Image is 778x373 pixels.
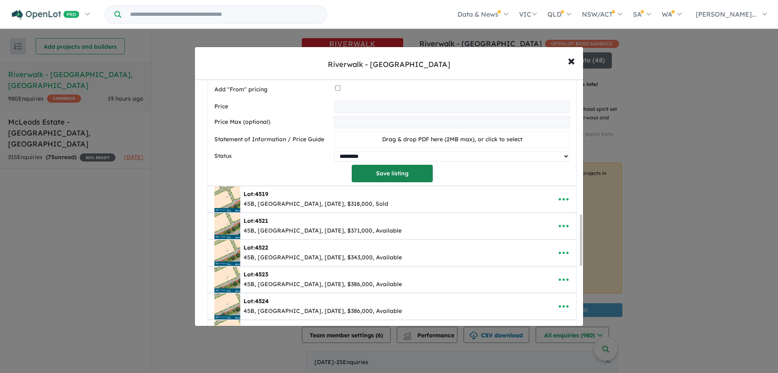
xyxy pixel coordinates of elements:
[244,226,402,236] div: 45B, [GEOGRAPHIC_DATA], [DATE], $371,000, Available
[12,10,79,20] img: Openlot PRO Logo White
[244,190,268,198] b: Lot:
[328,59,450,70] div: Riverwalk - [GEOGRAPHIC_DATA]
[568,52,575,69] span: ×
[255,217,268,224] span: 4521
[214,293,240,319] img: Riverwalk%20-%20Werribee%20-%20Lot%204524___1P1872_objects_m_1757581980.jpg
[244,199,388,209] div: 45B, [GEOGRAPHIC_DATA], [DATE], $318,000, Sold
[255,324,268,332] span: 4525
[352,165,433,182] button: Save listing
[255,271,268,278] span: 4523
[244,280,402,289] div: 45B, [GEOGRAPHIC_DATA], [DATE], $386,000, Available
[244,324,268,332] b: Lot:
[214,151,331,161] label: Status
[255,244,268,251] span: 4522
[244,253,402,263] div: 45B, [GEOGRAPHIC_DATA], [DATE], $343,000, Available
[696,10,757,18] span: [PERSON_NAME]...
[244,271,268,278] b: Lot:
[255,298,269,305] span: 4524
[255,190,268,198] span: 4519
[244,217,268,224] b: Lot:
[214,213,240,239] img: Riverwalk%20-%20Werribee%20-%20Lot%204521___1P1869_objects_m_1757581800.jpg
[123,6,325,23] input: Try estate name, suburb, builder or developer
[214,320,240,346] img: Riverwalk%20-%20Werribee%20-%20Lot%204525___1P1873_objects_m_1757582040.jpg
[214,240,240,266] img: Riverwalk%20-%20Werribee%20-%20Lot%204522___1P1870_objects_m_1757581860.jpg
[214,102,331,112] label: Price
[214,267,240,293] img: Riverwalk%20-%20Werribee%20-%20Lot%204523___1P1871_objects_m_1757581920.jpg
[244,298,269,305] b: Lot:
[214,135,332,144] label: Statement of Information / Price Guide
[382,136,522,143] span: Drag & drop PDF here (2MB max), or click to select
[244,244,268,251] b: Lot:
[214,117,331,127] label: Price Max (optional)
[214,85,332,95] label: Add "From" pricing
[244,306,402,316] div: 45B, [GEOGRAPHIC_DATA], [DATE], $386,000, Available
[214,186,240,212] img: Riverwalk%20-%20Werribee%20-%20Lot%204519___1P1867_objects_m_1757581620.jpg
